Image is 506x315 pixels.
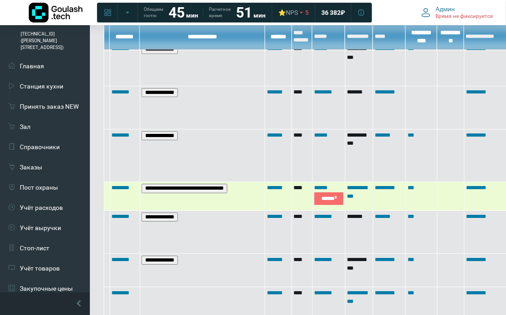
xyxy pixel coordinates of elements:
img: Логотип компании Goulash.tech [29,3,83,22]
span: Время не фиксируется [436,13,493,20]
div: ⭐ [278,9,298,17]
span: 5 [305,9,309,17]
span: Админ [436,5,455,13]
span: Расчетное время [209,6,231,19]
span: ₽ [341,9,345,17]
span: NPS [286,9,298,16]
a: ⭐NPS 5 [273,4,314,21]
span: Обещаем гостю [144,6,163,19]
span: мин [186,12,198,19]
button: Админ Время не фиксируется [416,3,499,22]
span: мин [253,12,266,19]
strong: 51 [236,4,252,21]
strong: 45 [169,4,185,21]
span: 36 382 [321,9,341,17]
a: Обещаем гостю 45 мин Расчетное время 51 мин [138,4,271,21]
a: 36 382 ₽ [316,4,351,21]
